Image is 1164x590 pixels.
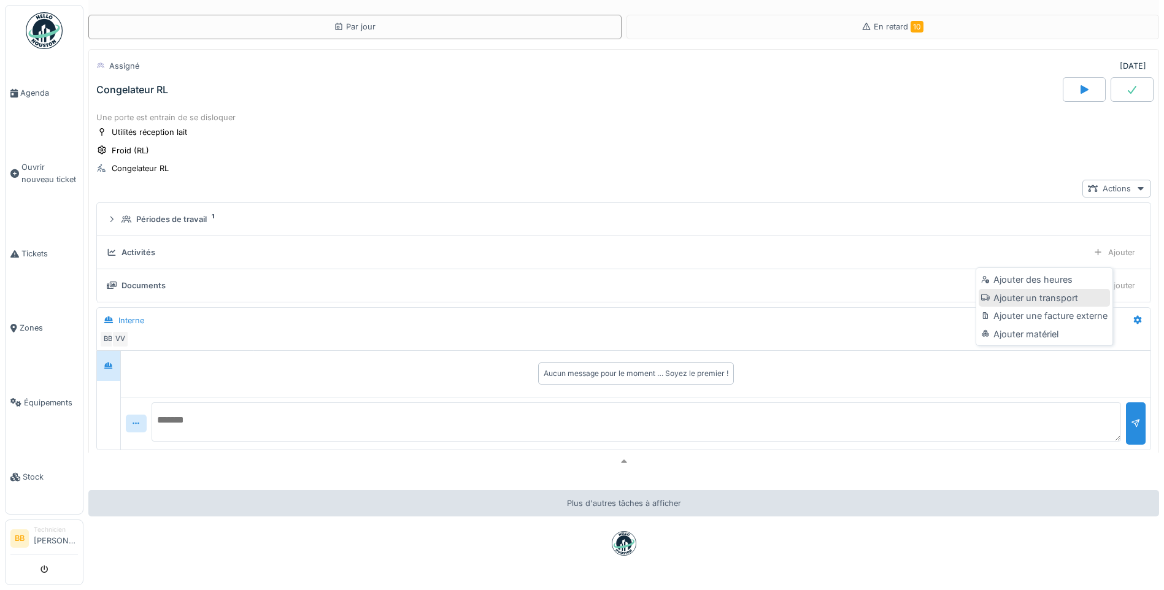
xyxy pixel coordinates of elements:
[34,525,78,551] li: [PERSON_NAME]
[112,126,187,138] div: Utilités réception lait
[21,161,78,185] span: Ouvrir nouveau ticket
[1088,277,1141,294] div: Ajouter
[26,12,63,49] img: Badge_color-CXgf-gQk.svg
[23,471,78,483] span: Stock
[121,280,166,291] div: Documents
[112,331,129,348] div: VV
[96,112,1151,123] div: Une porte est entrain de se disloquer
[136,213,207,225] div: Périodes de travail
[112,163,169,174] div: Congelateur RL
[102,274,1146,297] summary: DocumentsAjouter
[20,87,78,99] span: Agenda
[1120,60,1146,72] div: [DATE]
[109,60,139,72] div: Assigné
[24,397,78,408] span: Équipements
[10,529,29,548] li: BB
[911,21,923,33] span: 10
[334,21,376,33] div: Par jour
[96,84,168,96] div: Congelateur RL
[1088,243,1141,261] div: Ajouter
[979,307,1109,325] div: Ajouter une facture externe
[121,247,155,258] div: Activités
[544,368,728,379] div: Aucun message pour le moment … Soyez le premier !
[99,331,117,348] div: BB
[118,315,144,326] div: Interne
[979,325,1109,343] div: Ajouter matériel
[112,145,149,156] div: Froid (RL)
[1082,180,1151,197] div: Actions
[612,531,636,556] img: badge-BVDL4wpA.svg
[102,208,1146,231] summary: Périodes de travail1
[979,270,1109,289] div: Ajouter des heures
[88,490,1159,516] div: Plus d'autres tâches à afficher
[34,525,78,534] div: Technicien
[102,241,1146,264] summary: ActivitésAjouter
[20,322,78,334] span: Zones
[874,22,923,31] span: En retard
[21,248,78,259] span: Tickets
[979,289,1109,307] div: Ajouter un transport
